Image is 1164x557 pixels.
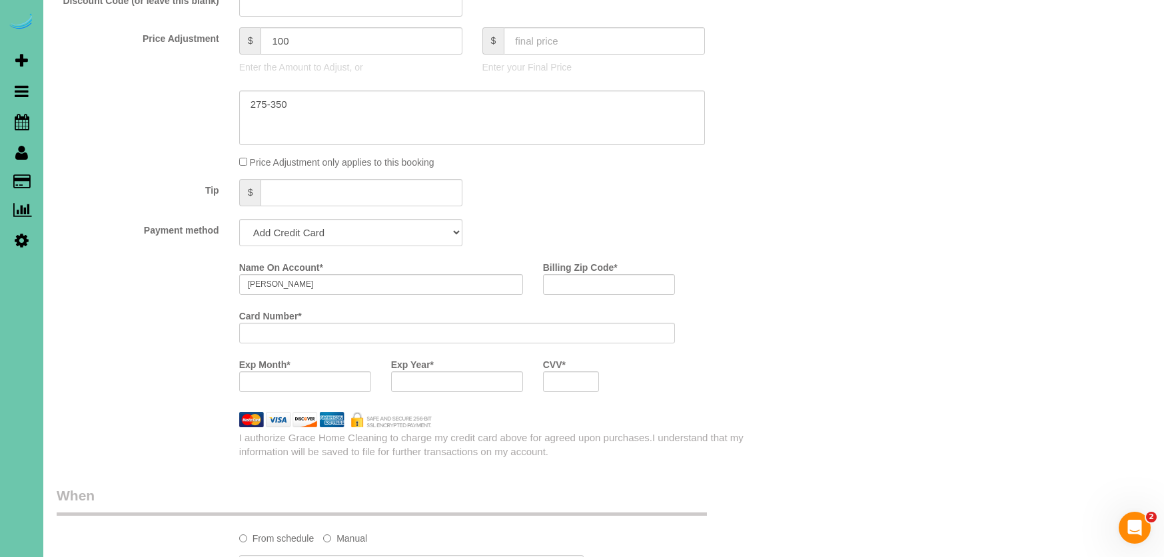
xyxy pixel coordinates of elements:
[504,27,705,55] input: final price
[239,527,314,545] label: From schedule
[323,534,331,542] input: Manual
[482,61,706,74] p: Enter your Final Price
[239,305,302,323] label: Card Number
[229,412,442,427] img: credit cards
[482,27,504,55] span: $
[57,486,707,516] legend: When
[47,179,229,197] label: Tip
[239,179,261,206] span: $
[391,353,434,371] label: Exp Year
[239,432,744,457] span: I understand that my information will be saved to file for further transactions on my account.
[239,61,462,74] p: Enter the Amount to Adjust, or
[1119,512,1151,544] iframe: Intercom live chat
[47,27,229,45] label: Price Adjustment
[8,13,35,32] img: Automaid Logo
[239,353,291,371] label: Exp Month
[323,527,367,545] label: Manual
[543,353,566,371] label: CVV
[239,256,323,274] label: Name On Account
[543,256,618,274] label: Billing Zip Code
[250,157,434,168] span: Price Adjustment only applies to this booking
[239,534,247,542] input: From schedule
[47,219,229,237] label: Payment method
[1146,512,1157,522] span: 2
[239,27,261,55] span: $
[229,431,776,459] div: I authorize Grace Home Cleaning to charge my credit card above for agreed upon purchases.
